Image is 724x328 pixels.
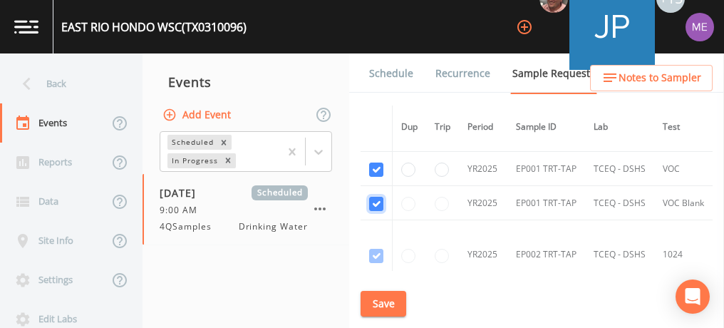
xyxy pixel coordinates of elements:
[239,220,308,233] span: Drinking Water
[143,64,349,100] div: Events
[167,135,216,150] div: Scheduled
[459,186,507,220] td: YR2025
[459,220,507,289] td: YR2025
[615,53,676,93] a: COC Details
[143,174,349,245] a: [DATE]Scheduled9:00 AM4QSamplesDrinking Water
[160,102,237,128] button: Add Event
[654,152,713,186] td: VOC
[367,93,400,133] a: Forms
[507,186,585,220] td: EP001 TRT-TAP
[160,185,206,200] span: [DATE]
[14,20,38,34] img: logo
[585,152,654,186] td: TCEQ - DSHS
[220,153,236,168] div: Remove In Progress
[426,106,459,149] th: Trip
[654,106,713,149] th: Test
[361,291,406,317] button: Save
[216,135,232,150] div: Remove Scheduled
[61,19,247,36] div: EAST RIO HONDO WSC (TX0310096)
[654,186,713,220] td: VOC Blank
[507,106,585,149] th: Sample ID
[160,204,206,217] span: 9:00 AM
[459,106,507,149] th: Period
[585,186,654,220] td: TCEQ - DSHS
[510,53,597,94] a: Sample Requests
[507,152,585,186] td: EP001 TRT-TAP
[686,13,714,41] img: d4d65db7c401dd99d63b7ad86343d265
[252,185,308,200] span: Scheduled
[367,53,415,93] a: Schedule
[393,106,427,149] th: Dup
[654,220,713,289] td: 1024
[590,65,713,91] button: Notes to Sampler
[160,220,220,233] span: 4QSamples
[507,220,585,289] td: EP002 TRT-TAP
[676,280,710,314] div: Open Intercom Messenger
[585,220,654,289] td: TCEQ - DSHS
[459,152,507,186] td: YR2025
[585,106,654,149] th: Lab
[433,53,492,93] a: Recurrence
[167,153,220,168] div: In Progress
[619,69,701,87] span: Notes to Sampler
